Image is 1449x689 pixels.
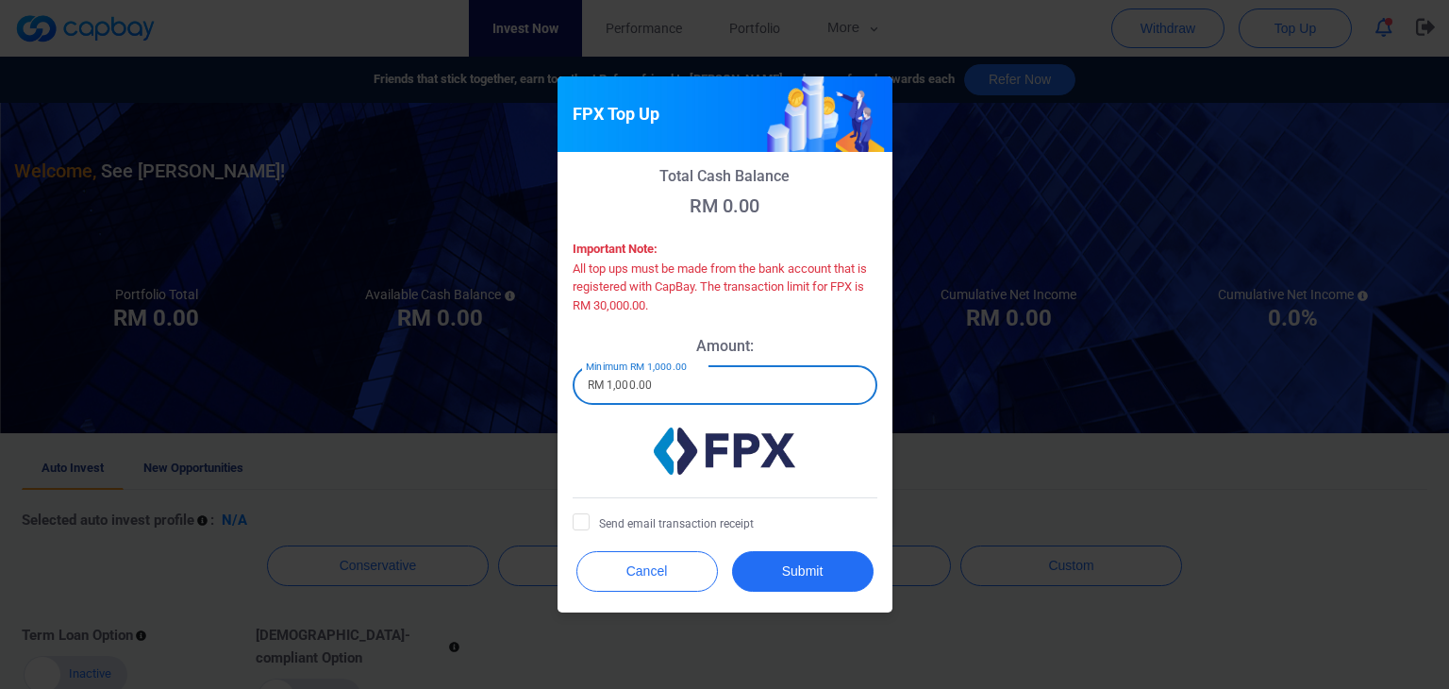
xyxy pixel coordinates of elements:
span: Send email transaction receipt [573,513,754,532]
p: All top ups must be made from the bank account that is registered with CapBay. The transaction li... [573,260,877,315]
p: Total Cash Balance [573,167,877,185]
img: fpxLogo [654,428,795,475]
button: Cancel [576,551,718,592]
p: Amount: [573,337,877,355]
h5: FPX Top Up [573,103,659,126]
label: Minimum RM 1,000.00 [586,360,687,374]
button: Submit [732,551,874,592]
p: RM 0.00 [573,194,877,217]
strong: Important Note: [573,242,658,256]
span: RM 30,000.00 [573,298,645,312]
